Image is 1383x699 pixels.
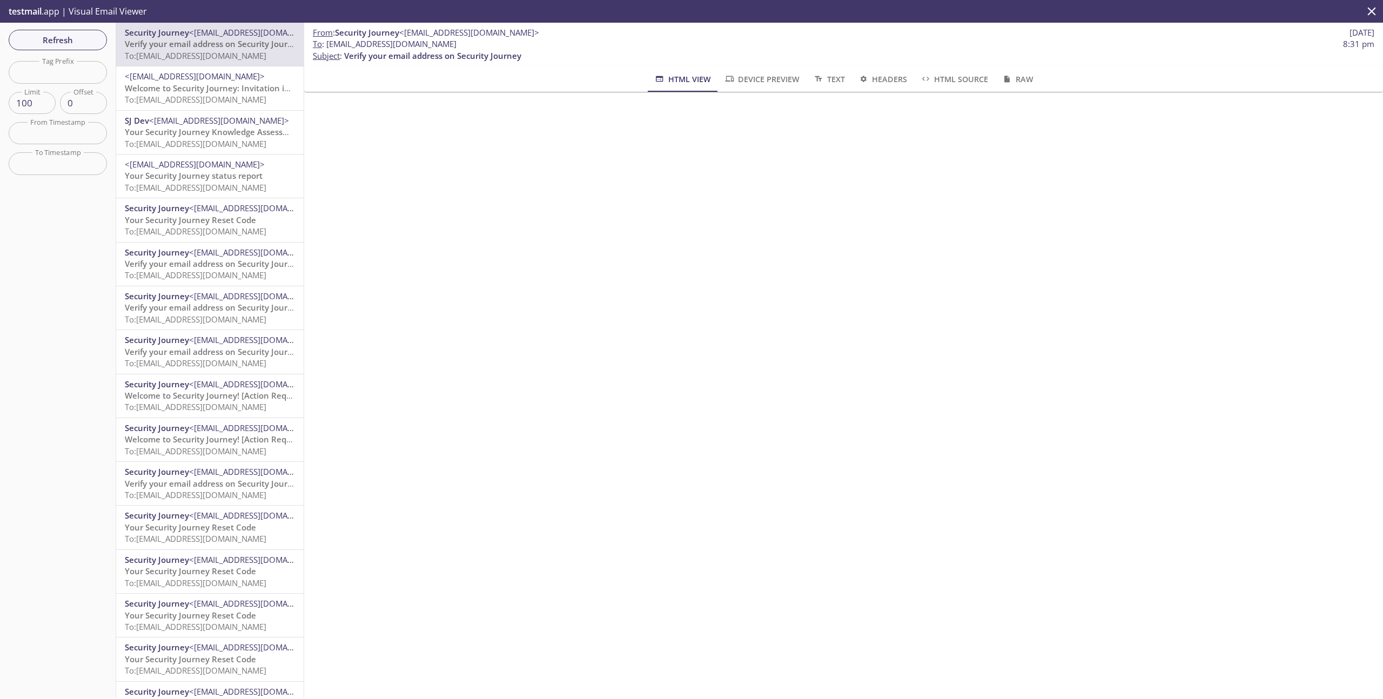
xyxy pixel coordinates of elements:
span: <[EMAIL_ADDRESS][DOMAIN_NAME]> [189,203,329,213]
div: Security Journey<[EMAIL_ADDRESS][DOMAIN_NAME]>Your Security Journey Reset CodeTo:[EMAIL_ADDRESS][... [116,506,304,549]
span: To: [EMAIL_ADDRESS][DOMAIN_NAME] [125,621,266,632]
div: SJ Dev<[EMAIL_ADDRESS][DOMAIN_NAME]>Your Security Journey Knowledge Assessment is WaitingTo:[EMAI... [116,111,304,154]
span: To: [EMAIL_ADDRESS][DOMAIN_NAME] [125,270,266,280]
button: Refresh [9,30,107,50]
span: HTML Source [920,72,988,86]
span: <[EMAIL_ADDRESS][DOMAIN_NAME]> [189,510,329,521]
span: To: [EMAIL_ADDRESS][DOMAIN_NAME] [125,138,266,149]
span: Verify your email address on Security Journey [125,302,302,313]
span: Security Journey [125,203,189,213]
span: To: [EMAIL_ADDRESS][DOMAIN_NAME] [125,446,266,456]
p: : [313,38,1374,62]
span: Your Security Journey Reset Code [125,566,256,576]
span: Security Journey [335,27,399,38]
span: To: [EMAIL_ADDRESS][DOMAIN_NAME] [125,489,266,500]
span: Verify your email address on Security Journey [125,258,302,269]
span: Security Journey [125,510,189,521]
span: <[EMAIL_ADDRESS][DOMAIN_NAME]> [125,159,265,170]
span: To: [EMAIL_ADDRESS][DOMAIN_NAME] [125,94,266,105]
span: <[EMAIL_ADDRESS][DOMAIN_NAME]> [125,71,265,82]
div: Security Journey<[EMAIL_ADDRESS][DOMAIN_NAME]>Verify your email address on Security JourneyTo:[EM... [116,286,304,330]
span: Text [813,72,844,86]
span: To: [EMAIL_ADDRESS][DOMAIN_NAME] [125,358,266,368]
span: Your Security Journey Reset Code [125,214,256,225]
div: <[EMAIL_ADDRESS][DOMAIN_NAME]>Your Security Journey status reportTo:[EMAIL_ADDRESS][DOMAIN_NAME] [116,154,304,198]
span: Security Journey [125,598,189,609]
span: Security Journey [125,466,189,477]
span: Your Security Journey Reset Code [125,610,256,621]
span: From [313,27,333,38]
span: Security Journey [125,379,189,389]
div: Security Journey<[EMAIL_ADDRESS][DOMAIN_NAME]>Welcome to Security Journey! [Action Required]To:[E... [116,374,304,418]
span: Security Journey [125,422,189,433]
span: Verify your email address on Security Journey [125,38,302,49]
div: Security Journey<[EMAIL_ADDRESS][DOMAIN_NAME]>Your Security Journey Reset CodeTo:[EMAIL_ADDRESS][... [116,594,304,637]
span: Verify your email address on Security Journey [125,478,302,489]
span: Your Security Journey Reset Code [125,654,256,664]
span: Welcome to Security Journey! [Action Required] [125,434,310,445]
span: <[EMAIL_ADDRESS][DOMAIN_NAME]> [189,422,329,433]
span: Security Journey [125,642,189,653]
span: Verify your email address on Security Journey [125,346,302,357]
div: Security Journey<[EMAIL_ADDRESS][DOMAIN_NAME]>Your Security Journey Reset CodeTo:[EMAIL_ADDRESS][... [116,550,304,593]
span: <[EMAIL_ADDRESS][DOMAIN_NAME]> [189,642,329,653]
span: <[EMAIL_ADDRESS][DOMAIN_NAME]> [189,686,329,697]
span: <[EMAIL_ADDRESS][DOMAIN_NAME]> [189,598,329,609]
span: Subject [313,50,340,61]
span: <[EMAIL_ADDRESS][DOMAIN_NAME]> [189,379,329,389]
div: Security Journey<[EMAIL_ADDRESS][DOMAIN_NAME]>Verify your email address on Security JourneyTo:[EM... [116,462,304,505]
span: <[EMAIL_ADDRESS][DOMAIN_NAME]> [149,115,289,126]
div: Security Journey<[EMAIL_ADDRESS][DOMAIN_NAME]>Your Security Journey Reset CodeTo:[EMAIL_ADDRESS][... [116,198,304,241]
span: To: [EMAIL_ADDRESS][DOMAIN_NAME] [125,314,266,325]
span: <[EMAIL_ADDRESS][DOMAIN_NAME]> [399,27,539,38]
span: Raw [1001,72,1033,86]
div: Security Journey<[EMAIL_ADDRESS][DOMAIN_NAME]>Welcome to Security Journey! [Action Required]To:[E... [116,418,304,461]
span: Your Security Journey Knowledge Assessment is Waiting [125,126,344,137]
span: To: [EMAIL_ADDRESS][DOMAIN_NAME] [125,50,266,61]
span: <[EMAIL_ADDRESS][DOMAIN_NAME]> [189,27,329,38]
span: <[EMAIL_ADDRESS][DOMAIN_NAME]> [189,554,329,565]
div: Security Journey<[EMAIL_ADDRESS][DOMAIN_NAME]>Your Security Journey Reset CodeTo:[EMAIL_ADDRESS][... [116,637,304,681]
span: 8:31 pm [1343,38,1374,50]
span: Security Journey [125,554,189,565]
span: Verify your email address on Security Journey [344,50,521,61]
span: Welcome to Security Journey! [Action Required] [125,390,310,401]
span: Device Preview [724,72,800,86]
div: Security Journey<[EMAIL_ADDRESS][DOMAIN_NAME]>Verify your email address on Security JourneyTo:[EM... [116,23,304,66]
span: Security Journey [125,291,189,301]
span: Headers [858,72,907,86]
span: Your Security Journey Reset Code [125,522,256,533]
span: Security Journey [125,247,189,258]
span: testmail [9,5,42,17]
span: : [EMAIL_ADDRESS][DOMAIN_NAME] [313,38,456,50]
span: : [313,27,539,38]
div: Security Journey<[EMAIL_ADDRESS][DOMAIN_NAME]>Verify your email address on Security JourneyTo:[EM... [116,330,304,373]
span: Refresh [17,33,98,47]
span: Security Journey [125,686,189,697]
span: To: [EMAIL_ADDRESS][DOMAIN_NAME] [125,665,266,676]
span: To: [EMAIL_ADDRESS][DOMAIN_NAME] [125,577,266,588]
span: Your Security Journey status report [125,170,263,181]
span: To: [EMAIL_ADDRESS][DOMAIN_NAME] [125,533,266,544]
div: <[EMAIL_ADDRESS][DOMAIN_NAME]>Welcome to Security Journey: Invitation instructionsTo:[EMAIL_ADDRE... [116,66,304,110]
span: HTML View [654,72,710,86]
span: <[EMAIL_ADDRESS][DOMAIN_NAME]> [189,466,329,477]
span: <[EMAIL_ADDRESS][DOMAIN_NAME]> [189,247,329,258]
span: <[EMAIL_ADDRESS][DOMAIN_NAME]> [189,334,329,345]
span: Security Journey [125,334,189,345]
span: To [313,38,322,49]
span: To: [EMAIL_ADDRESS][DOMAIN_NAME] [125,401,266,412]
span: To: [EMAIL_ADDRESS][DOMAIN_NAME] [125,182,266,193]
div: Security Journey<[EMAIL_ADDRESS][DOMAIN_NAME]>Verify your email address on Security JourneyTo:[EM... [116,243,304,286]
span: <[EMAIL_ADDRESS][DOMAIN_NAME]> [189,291,329,301]
span: Security Journey [125,27,189,38]
span: To: [EMAIL_ADDRESS][DOMAIN_NAME] [125,226,266,237]
span: Welcome to Security Journey: Invitation instructions [125,83,328,93]
span: [DATE] [1350,27,1374,38]
span: SJ Dev [125,115,149,126]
